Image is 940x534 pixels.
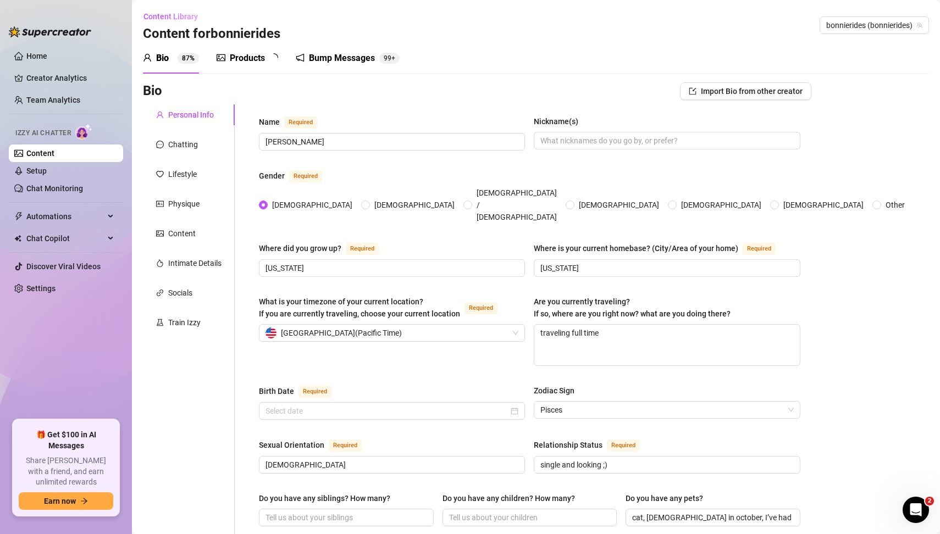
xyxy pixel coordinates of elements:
[259,297,460,318] span: What is your timezone of your current location? If you are currently traveling, choose your curre...
[281,325,402,341] span: [GEOGRAPHIC_DATA] ( Pacific Time )
[259,169,334,182] label: Gender
[259,242,341,254] div: Where did you grow up?
[607,440,640,452] span: Required
[534,385,574,397] div: Zodiac Sign
[677,199,766,211] span: [DEMOGRAPHIC_DATA]
[370,199,459,211] span: [DEMOGRAPHIC_DATA]
[449,511,609,524] input: Do you have any children? How many?
[925,497,934,505] span: 2
[26,69,114,87] a: Creator Analytics
[266,405,508,417] input: Birth Date
[75,124,92,140] img: AI Chatter
[534,438,652,452] label: Relationship Status
[156,111,164,119] span: user
[168,138,198,151] div: Chatting
[268,199,357,211] span: [DEMOGRAPHIC_DATA]
[379,53,400,64] sup: 154
[701,87,803,96] span: Import Bio from other creator
[156,141,164,148] span: message
[534,242,788,255] label: Where is your current homebase? (City/Area of your home)
[680,82,811,100] button: Import Bio from other creator
[743,243,776,255] span: Required
[156,230,164,237] span: picture
[168,257,222,269] div: Intimate Details
[472,187,561,223] span: [DEMOGRAPHIC_DATA] / [DEMOGRAPHIC_DATA]
[329,440,362,452] span: Required
[632,511,792,524] input: Do you have any pets?
[143,25,280,43] h3: Content for bonnierides
[26,52,47,60] a: Home
[168,109,214,121] div: Personal Info
[156,259,164,267] span: fire
[178,53,199,64] sup: 87%
[26,96,80,104] a: Team Analytics
[534,242,738,254] div: Where is your current homebase? (City/Area of your home)
[259,439,324,451] div: Sexual Orientation
[156,52,169,65] div: Bio
[26,284,56,293] a: Settings
[296,53,305,62] span: notification
[916,22,923,29] span: team
[289,170,322,182] span: Required
[143,53,152,62] span: user
[217,53,225,62] span: picture
[259,492,398,504] label: Do you have any siblings? How many?
[168,316,201,329] div: Train Izzy
[266,511,425,524] input: Do you have any siblings? How many?
[168,168,197,180] div: Lifestyle
[626,492,711,504] label: Do you have any pets?
[19,492,113,510] button: Earn nowarrow-right
[26,230,104,247] span: Chat Copilot
[26,149,54,158] a: Content
[540,262,791,274] input: Where is your current homebase? (City/Area of your home)
[26,208,104,225] span: Automations
[168,198,200,210] div: Physique
[26,166,47,175] a: Setup
[259,115,329,129] label: Name
[689,87,696,95] span: import
[534,297,731,318] span: Are you currently traveling? If so, where are you right now? what are you doing there?
[168,227,196,240] div: Content
[19,455,113,488] span: Share [PERSON_NAME] with a friend, and earn unlimited rewards
[259,492,390,504] div: Do you have any siblings? How many?
[259,385,344,398] label: Birth Date
[19,430,113,451] span: 🎁 Get $100 in AI Messages
[156,289,164,297] span: link
[259,438,374,452] label: Sexual Orientation
[540,402,793,418] span: Pisces
[779,199,868,211] span: [DEMOGRAPHIC_DATA]
[9,26,91,37] img: logo-BBDzfeDw.svg
[44,497,76,505] span: Earn now
[143,8,207,25] button: Content Library
[309,52,375,65] div: Bump Messages
[626,492,703,504] div: Do you have any pets?
[266,327,277,338] img: us
[259,385,294,397] div: Birth Date
[881,199,909,211] span: Other
[266,262,516,274] input: Where did you grow up?
[269,53,278,62] span: loading
[266,459,516,471] input: Sexual Orientation
[80,497,88,505] span: arrow-right
[534,385,582,397] label: Zodiac Sign
[540,459,791,471] input: Relationship Status
[143,12,198,21] span: Content Library
[14,212,23,221] span: thunderbolt
[443,492,583,504] label: Do you have any children? How many?
[156,200,164,208] span: idcard
[465,302,497,314] span: Required
[534,115,578,127] div: Nickname(s)
[168,287,192,299] div: Socials
[284,116,317,129] span: Required
[230,52,265,65] div: Products
[266,136,516,148] input: Name
[26,262,101,271] a: Discover Viral Videos
[903,497,929,523] iframe: Intercom live chat
[15,128,71,138] span: Izzy AI Chatter
[540,135,791,147] input: Nickname(s)
[26,184,83,193] a: Chat Monitoring
[574,199,663,211] span: [DEMOGRAPHIC_DATA]
[298,386,331,398] span: Required
[534,115,586,127] label: Nickname(s)
[534,325,799,365] textarea: traveling full time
